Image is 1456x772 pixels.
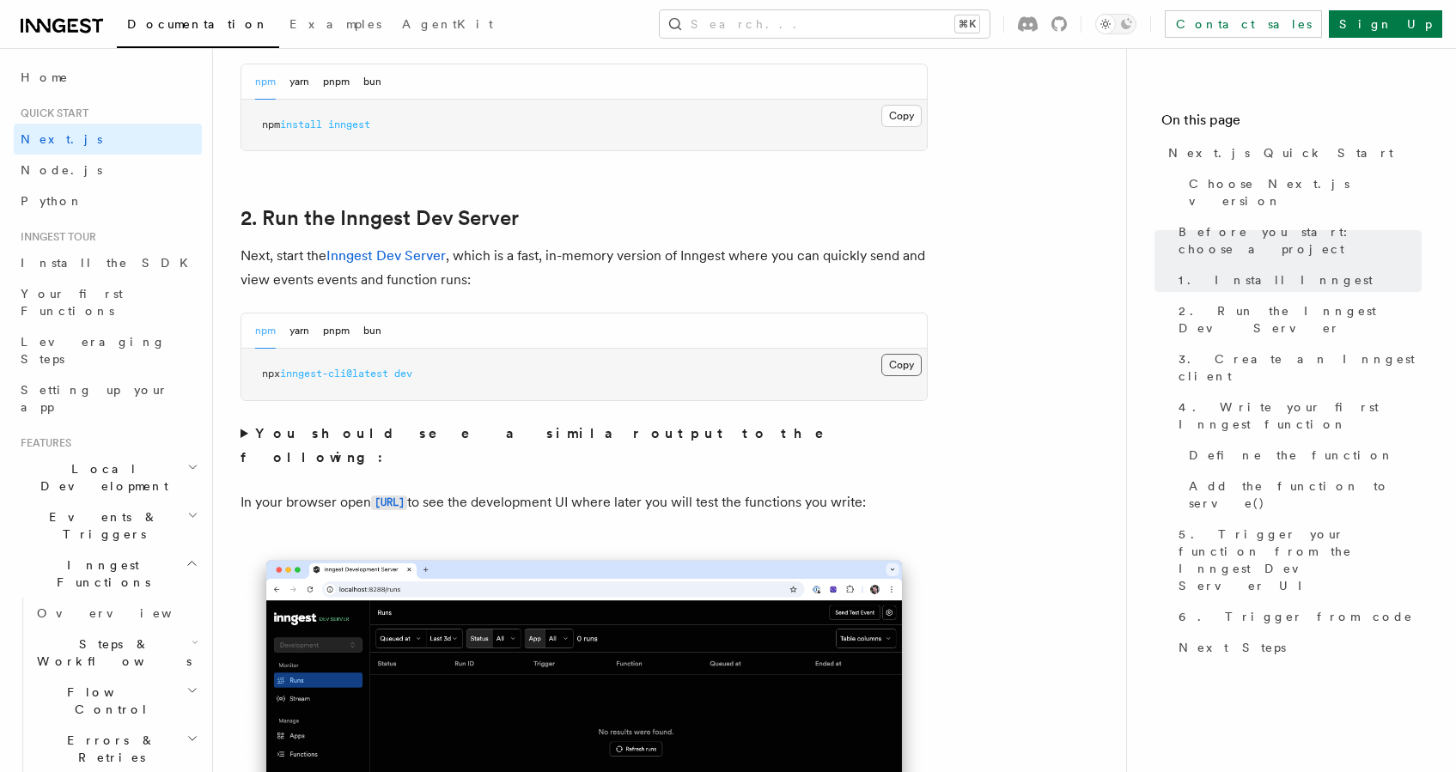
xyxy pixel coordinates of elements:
a: Contact sales [1165,10,1322,38]
button: Search...⌘K [660,10,990,38]
a: Documentation [117,5,279,48]
summary: You should see a similar output to the following: [241,422,928,470]
a: Choose Next.js version [1182,168,1422,216]
a: Inngest Dev Server [326,247,446,264]
button: npm [255,313,276,349]
a: 5. Trigger your function from the Inngest Dev Server UI [1172,519,1422,601]
span: inngest-cli@latest [280,368,388,380]
a: Define the function [1182,440,1422,471]
span: Inngest Functions [14,556,186,591]
button: pnpm [323,64,350,100]
a: Next Steps [1172,632,1422,663]
span: Events & Triggers [14,508,187,543]
strong: You should see a similar output to the following: [241,425,848,465]
a: Add the function to serve() [1182,471,1422,519]
span: Next.js Quick Start [1168,144,1393,161]
code: [URL] [371,495,407,510]
button: yarn [289,64,309,100]
a: Sign Up [1329,10,1442,38]
span: Before you start: choose a project [1179,223,1422,258]
span: 4. Write your first Inngest function [1179,398,1422,433]
button: npm [255,64,276,100]
p: Next, start the , which is a fast, in-memory version of Inngest where you can quickly send and vi... [241,244,928,292]
span: inngest [328,119,370,131]
span: Choose Next.js version [1189,175,1422,210]
p: In your browser open to see the development UI where later you will test the functions you write: [241,490,928,515]
button: bun [363,313,381,349]
span: npx [262,368,280,380]
button: Steps & Workflows [30,629,202,677]
span: AgentKit [402,17,493,31]
span: Steps & Workflows [30,635,192,670]
span: Examples [289,17,381,31]
a: 1. Install Inngest [1172,264,1422,295]
button: yarn [289,313,309,349]
a: 2. Run the Inngest Dev Server [1172,295,1422,343]
span: Define the function [1189,447,1394,464]
button: Copy [881,354,922,376]
span: Errors & Retries [30,732,186,766]
span: Features [14,436,71,450]
button: pnpm [323,313,350,349]
span: Home [21,69,69,86]
a: Node.js [14,155,202,185]
button: Events & Triggers [14,501,202,550]
span: Install the SDK [21,256,198,270]
span: Add the function to serve() [1189,477,1422,512]
span: Python [21,194,83,208]
span: 5. Trigger your function from the Inngest Dev Server UI [1179,526,1422,594]
span: 3. Create an Inngest client [1179,350,1422,385]
a: Before you start: choose a project [1172,216,1422,264]
span: Overview [37,606,214,620]
span: Documentation [127,17,269,31]
a: 4. Write your first Inngest function [1172,392,1422,440]
span: Leveraging Steps [21,335,166,366]
span: dev [394,368,412,380]
a: Examples [279,5,392,46]
span: npm [262,119,280,131]
a: Leveraging Steps [14,326,202,374]
a: Overview [30,598,202,629]
a: Next.js [14,124,202,155]
a: 3. Create an Inngest client [1172,343,1422,392]
span: Setting up your app [21,383,168,414]
span: Quick start [14,106,88,120]
a: Setting up your app [14,374,202,422]
span: 1. Install Inngest [1179,271,1373,289]
button: bun [363,64,381,100]
span: Flow Control [30,684,186,718]
span: Inngest tour [14,230,96,244]
a: Your first Functions [14,278,202,326]
kbd: ⌘K [955,15,979,33]
a: 6. Trigger from code [1172,601,1422,632]
button: Local Development [14,453,202,501]
span: 2. Run the Inngest Dev Server [1179,302,1422,337]
span: Your first Functions [21,287,123,318]
button: Flow Control [30,677,202,725]
a: Next.js Quick Start [1161,137,1422,168]
a: 2. Run the Inngest Dev Server [241,206,519,230]
span: Next Steps [1179,639,1286,656]
span: 6. Trigger from code [1179,608,1413,625]
h4: On this page [1161,110,1422,137]
button: Toggle dark mode [1095,14,1136,34]
a: AgentKit [392,5,503,46]
a: Python [14,185,202,216]
span: Local Development [14,460,187,495]
a: Home [14,62,202,93]
span: Node.js [21,163,102,177]
button: Copy [881,105,922,127]
span: Next.js [21,132,102,146]
a: Install the SDK [14,247,202,278]
a: [URL] [371,494,407,510]
span: install [280,119,322,131]
button: Inngest Functions [14,550,202,598]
